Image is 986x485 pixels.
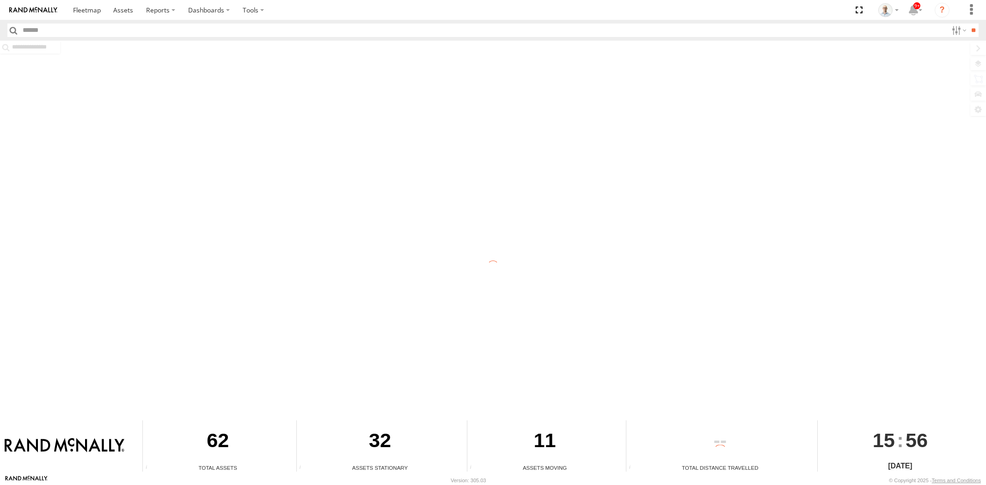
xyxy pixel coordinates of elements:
[932,478,981,483] a: Terms and Conditions
[935,3,949,18] i: ?
[9,7,57,13] img: rand-logo.svg
[906,420,928,460] span: 56
[467,465,481,472] div: Total number of assets current in transit.
[818,461,983,472] div: [DATE]
[5,438,124,454] img: Rand McNally
[143,464,293,472] div: Total Assets
[143,420,293,464] div: 62
[626,465,640,472] div: Total distance travelled by all assets within specified date range and applied filters
[626,464,814,472] div: Total Distance Travelled
[5,476,48,485] a: Visit our Website
[451,478,486,483] div: Version: 305.03
[467,420,623,464] div: 11
[889,478,981,483] div: © Copyright 2025 -
[297,420,464,464] div: 32
[873,420,895,460] span: 15
[875,3,902,17] div: Kurt Byers
[297,464,464,472] div: Assets Stationary
[467,464,623,472] div: Assets Moving
[143,465,157,472] div: Total number of Enabled Assets
[818,420,983,460] div: :
[297,465,311,472] div: Total number of assets current stationary.
[948,24,968,37] label: Search Filter Options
